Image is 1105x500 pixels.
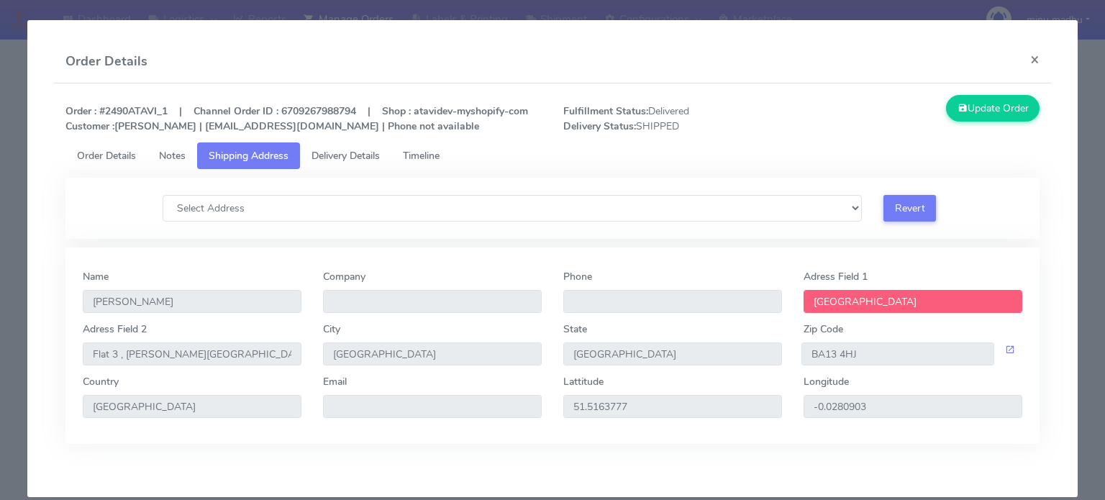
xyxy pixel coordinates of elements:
label: Adress Field 2 [83,322,147,337]
label: City [323,322,340,337]
span: Delivery Details [312,149,380,163]
strong: Fulfillment Status: [563,104,648,118]
label: Email [323,374,347,389]
label: Company [323,269,365,284]
label: State [563,322,587,337]
span: Delivered SHIPPED [552,104,801,134]
span: Order Details [77,149,136,163]
span: Timeline [403,149,440,163]
span: Shipping Address [209,149,288,163]
label: Longitude [804,374,849,389]
label: Adress Field 1 [804,269,868,284]
label: Country [83,374,119,389]
ul: Tabs [65,142,1040,169]
label: Name [83,269,109,284]
label: Lattitude [563,374,604,389]
span: Notes [159,149,186,163]
label: Zip Code [804,322,843,337]
button: Revert [883,195,936,222]
strong: Order : #2490ATAVI_1 | Channel Order ID : 6709267988794 | Shop : atavidev-myshopify-com [PERSON_N... [65,104,528,133]
h4: Order Details [65,52,147,71]
button: Close [1019,40,1051,78]
strong: Delivery Status: [563,119,636,133]
strong: Customer : [65,119,114,133]
button: Update Order [946,95,1040,122]
label: Phone [563,269,592,284]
